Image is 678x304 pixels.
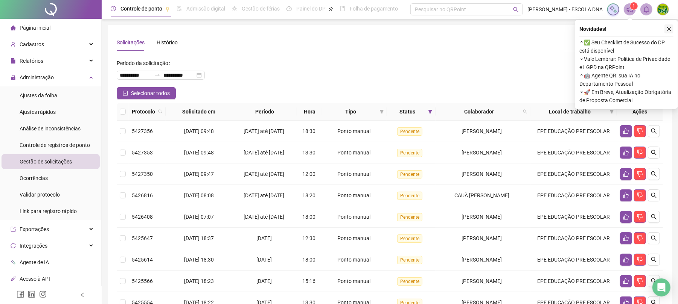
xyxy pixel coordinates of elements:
[651,128,657,134] span: search
[378,106,385,117] span: filter
[579,71,673,88] span: ⚬ 🤖 Agente QR: sua IA no Departamento Pessoal
[184,235,214,241] span: [DATE] 18:37
[244,150,284,156] span: [DATE] até [DATE]
[20,126,81,132] span: Análise de inconsistências
[623,150,629,156] span: like
[521,106,529,117] span: search
[186,6,225,12] span: Admissão digital
[184,257,214,263] span: [DATE] 18:30
[296,6,326,12] span: Painel do DP
[20,192,60,198] span: Validar protocolo
[633,3,635,9] span: 1
[579,38,673,55] span: ⚬ ✅ Seu Checklist de Sucesso do DP está disponível
[530,142,617,163] td: EPE EDUCAÇÃO PRE ESCOLAR
[623,171,629,177] span: like
[20,208,77,214] span: Link para registro rápido
[244,214,284,220] span: [DATE] até [DATE]
[302,214,315,220] span: 18:00
[651,171,657,177] span: search
[132,278,153,284] span: 5425566
[132,128,153,134] span: 5427356
[651,235,657,241] span: search
[120,6,162,12] span: Controle de ponto
[325,107,376,116] span: Tipo
[11,227,16,232] span: export
[623,128,629,134] span: like
[297,103,322,121] th: Hora
[20,226,49,232] span: Exportações
[165,7,170,11] span: pushpin
[620,107,660,116] div: Ações
[184,171,214,177] span: [DATE] 09:47
[11,42,16,47] span: user-add
[337,128,370,134] span: Ponto manual
[256,257,272,263] span: [DATE]
[132,257,153,263] span: 5425614
[17,290,24,298] span: facebook
[651,150,657,156] span: search
[462,128,502,134] span: [PERSON_NAME]
[302,171,315,177] span: 12:00
[302,128,315,134] span: 18:30
[523,109,527,114] span: search
[302,278,315,284] span: 15:16
[184,278,214,284] span: [DATE] 18:23
[579,25,606,33] span: Novidades !
[350,6,398,12] span: Folha de pagamento
[666,26,672,32] span: close
[637,235,643,241] span: dislike
[651,257,657,263] span: search
[527,5,603,14] span: [PERSON_NAME] - ESCOLA DNA
[623,257,629,263] span: like
[379,109,384,114] span: filter
[20,259,49,265] span: Agente de IA
[530,271,617,292] td: EPE EDUCAÇÃO PRE ESCOLAR
[397,234,422,243] span: Pendente
[651,214,657,220] span: search
[462,235,502,241] span: [PERSON_NAME]
[20,159,72,165] span: Gestão de solicitações
[184,214,214,220] span: [DATE] 07:07
[302,257,315,263] span: 18:00
[244,171,284,177] span: [DATE] até [DATE]
[132,171,153,177] span: 5427350
[166,103,232,121] th: Solicitado em
[20,243,47,249] span: Integrações
[117,87,176,99] button: Selecionar todos
[397,277,422,286] span: Pendente
[244,192,284,198] span: [DATE] até [DATE]
[157,106,164,117] span: search
[623,235,629,241] span: like
[397,213,422,221] span: Pendente
[184,128,214,134] span: [DATE] 09:48
[651,278,657,284] span: search
[132,150,153,156] span: 5427353
[286,6,292,11] span: dashboard
[530,163,617,185] td: EPE EDUCAÇÃO PRE ESCOLAR
[462,257,502,263] span: [PERSON_NAME]
[132,192,153,198] span: 5426816
[256,278,272,284] span: [DATE]
[20,276,50,282] span: Acesso à API
[609,5,617,14] img: sparkle-icon.fc2bf0ac1784a2077858766a79e2daf3.svg
[623,192,629,198] span: like
[184,192,214,198] span: [DATE] 08:08
[340,6,345,11] span: book
[637,214,643,220] span: dislike
[154,72,160,78] span: to
[184,150,214,156] span: [DATE] 09:48
[20,58,43,64] span: Relatórios
[462,171,502,177] span: [PERSON_NAME]
[513,7,519,12] span: search
[123,91,128,96] span: check-square
[111,6,116,11] span: clock-circle
[158,109,163,114] span: search
[337,192,370,198] span: Ponto manual
[397,256,422,264] span: Pendente
[623,278,629,284] span: like
[11,276,16,281] span: api
[462,214,502,220] span: [PERSON_NAME]
[651,192,657,198] span: search
[533,107,606,116] span: Local de trabalho
[131,89,170,97] span: Selecionar todos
